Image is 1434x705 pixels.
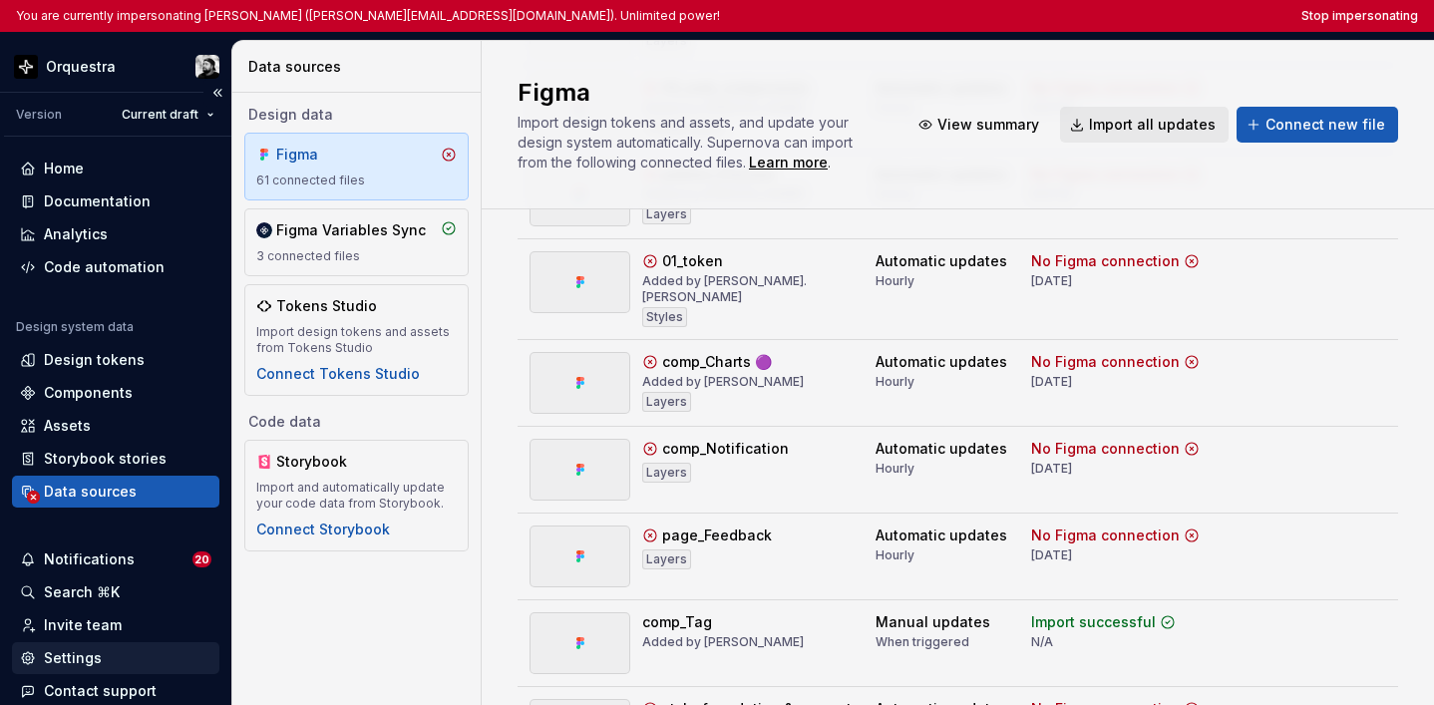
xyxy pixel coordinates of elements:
[876,352,1007,372] div: Automatic updates
[44,648,102,668] div: Settings
[746,156,831,171] span: .
[44,383,133,403] div: Components
[44,582,120,602] div: Search ⌘K
[876,251,1007,271] div: Automatic updates
[876,273,914,289] div: Hourly
[1031,461,1072,477] div: [DATE]
[248,57,473,77] div: Data sources
[876,439,1007,459] div: Automatic updates
[1031,251,1180,271] div: No Figma connection
[44,449,167,469] div: Storybook stories
[44,224,108,244] div: Analytics
[12,344,219,376] a: Design tokens
[662,526,772,545] div: page_Feedback
[937,115,1039,135] span: View summary
[44,416,91,436] div: Assets
[642,634,804,650] div: Added by [PERSON_NAME]
[195,55,219,79] img: Lucas Angelo Marim
[662,251,723,271] div: 01_token
[244,440,469,551] a: StorybookImport and automatically update your code data from Storybook.Connect Storybook
[256,173,457,188] div: 61 connected files
[256,480,457,512] div: Import and automatically update your code data from Storybook.
[276,220,426,240] div: Figma Variables Sync
[256,324,457,356] div: Import design tokens and assets from Tokens Studio
[1031,352,1180,372] div: No Figma connection
[256,248,457,264] div: 3 connected files
[1031,439,1180,459] div: No Figma connection
[122,107,198,123] span: Current draft
[642,204,691,224] div: Layers
[44,159,84,178] div: Home
[1031,612,1156,632] div: Import successful
[642,273,852,305] div: Added by [PERSON_NAME].[PERSON_NAME]
[876,461,914,477] div: Hourly
[1031,374,1072,390] div: [DATE]
[16,319,134,335] div: Design system data
[14,55,38,79] img: 2d16a307-6340-4442-b48d-ad77c5bc40e7.png
[276,145,372,165] div: Figma
[642,392,691,412] div: Layers
[244,105,469,125] div: Design data
[244,284,469,396] a: Tokens StudioImport design tokens and assets from Tokens StudioConnect Tokens Studio
[276,452,372,472] div: Storybook
[1060,107,1229,143] button: Import all updates
[44,257,165,277] div: Code automation
[46,57,116,77] div: Orquestra
[876,547,914,563] div: Hourly
[12,153,219,184] a: Home
[1031,273,1072,289] div: [DATE]
[12,377,219,409] a: Components
[12,185,219,217] a: Documentation
[16,8,720,24] p: You are currently impersonating [PERSON_NAME] ([PERSON_NAME][EMAIL_ADDRESS][DOMAIN_NAME]). Unlimi...
[876,374,914,390] div: Hourly
[244,208,469,276] a: Figma Variables Sync3 connected files
[1237,107,1398,143] button: Connect new file
[12,410,219,442] a: Assets
[749,153,828,173] a: Learn more
[16,107,62,123] div: Version
[642,549,691,569] div: Layers
[1031,526,1180,545] div: No Figma connection
[662,352,772,372] div: comp_Charts 🟣
[203,79,231,107] button: Collapse sidebar
[642,307,687,327] div: Styles
[908,107,1052,143] button: View summary
[12,642,219,674] a: Settings
[44,681,157,701] div: Contact support
[4,45,227,88] button: OrquestraLucas Angelo Marim
[12,251,219,283] a: Code automation
[244,133,469,200] a: Figma61 connected files
[12,609,219,641] a: Invite team
[12,218,219,250] a: Analytics
[642,463,691,483] div: Layers
[113,101,223,129] button: Current draft
[1031,634,1053,650] div: N/A
[642,374,804,390] div: Added by [PERSON_NAME]
[12,476,219,508] a: Data sources
[876,634,969,650] div: When triggered
[12,443,219,475] a: Storybook stories
[44,350,145,370] div: Design tokens
[518,77,885,109] h2: Figma
[192,551,211,567] span: 20
[44,482,137,502] div: Data sources
[876,612,990,632] div: Manual updates
[44,615,122,635] div: Invite team
[276,296,377,316] div: Tokens Studio
[1031,547,1072,563] div: [DATE]
[1301,8,1418,24] button: Stop impersonating
[642,612,712,632] div: comp_Tag
[12,576,219,608] button: Search ⌘K
[518,114,857,171] span: Import design tokens and assets, and update your design system automatically. Supernova can impor...
[256,364,420,384] button: Connect Tokens Studio
[1265,115,1385,135] span: Connect new file
[662,439,789,459] div: comp_Notification
[244,412,469,432] div: Code data
[12,543,219,575] button: Notifications20
[876,526,1007,545] div: Automatic updates
[1089,115,1216,135] span: Import all updates
[256,520,390,539] button: Connect Storybook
